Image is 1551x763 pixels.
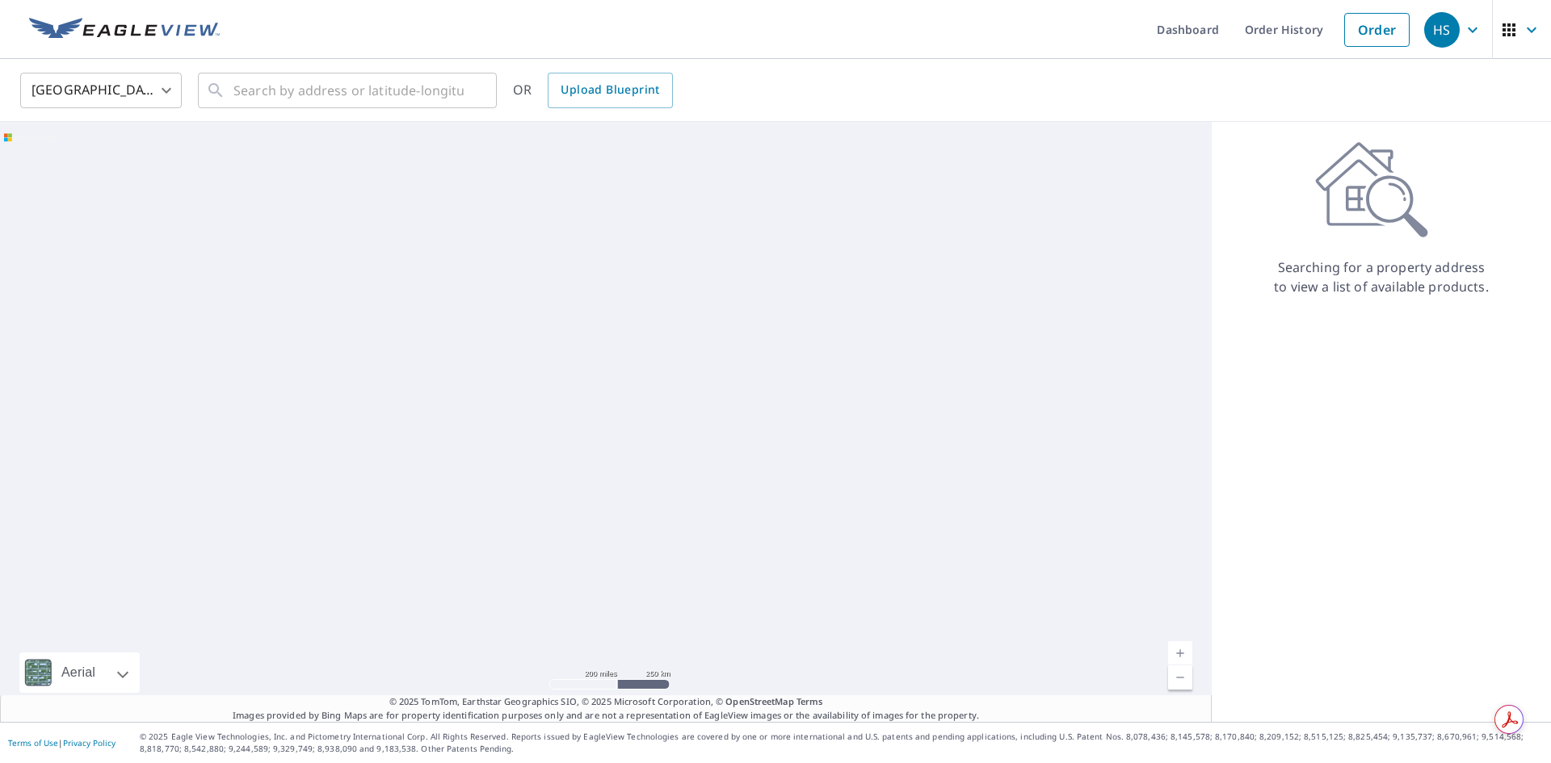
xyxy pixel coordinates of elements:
[1424,12,1460,48] div: HS
[561,80,659,100] span: Upload Blueprint
[140,731,1543,755] p: © 2025 Eagle View Technologies, Inc. and Pictometry International Corp. All Rights Reserved. Repo...
[8,737,58,748] a: Terms of Use
[19,652,140,693] div: Aerial
[57,652,100,693] div: Aerial
[725,695,793,707] a: OpenStreetMap
[233,68,464,113] input: Search by address or latitude-longitude
[389,695,823,709] span: © 2025 TomTom, Earthstar Geographics SIO, © 2025 Microsoft Corporation, ©
[797,695,823,707] a: Terms
[63,737,116,748] a: Privacy Policy
[1344,13,1410,47] a: Order
[20,68,182,113] div: [GEOGRAPHIC_DATA]
[548,73,672,108] a: Upload Blueprint
[1168,665,1192,690] a: Current Level 5, Zoom Out
[513,73,673,108] div: OR
[1273,258,1490,296] p: Searching for a property address to view a list of available products.
[29,18,220,42] img: EV Logo
[1168,641,1192,665] a: Current Level 5, Zoom In
[8,738,116,748] p: |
